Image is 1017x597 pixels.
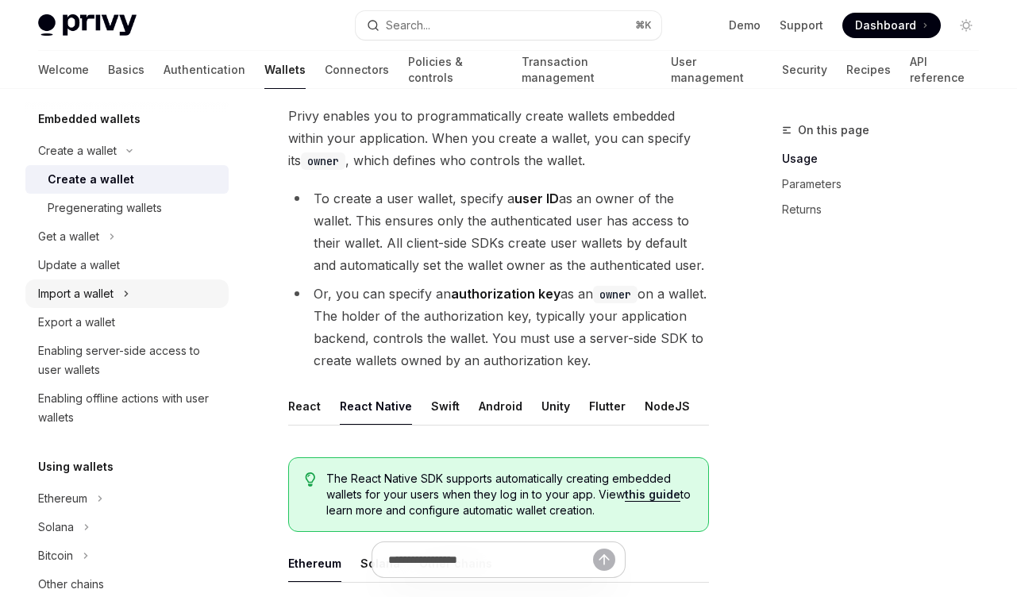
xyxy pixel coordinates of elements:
[593,286,638,303] code: owner
[301,152,345,170] code: owner
[326,471,692,518] span: The React Native SDK supports automatically creating embedded wallets for your users when they lo...
[288,187,709,276] li: To create a user wallet, specify a as an owner of the wallet. This ensures only the authenticated...
[325,51,389,89] a: Connectors
[408,51,503,89] a: Policies & controls
[38,457,114,476] h5: Using wallets
[48,170,134,189] div: Create a wallet
[25,308,229,337] a: Export a wallet
[782,146,992,171] a: Usage
[635,19,652,32] span: ⌘ K
[48,198,162,218] div: Pregenerating wallets
[164,51,245,89] a: Authentication
[910,51,979,89] a: API reference
[386,16,430,35] div: Search...
[514,191,559,206] strong: user ID
[729,17,761,33] a: Demo
[522,51,652,89] a: Transaction management
[38,313,115,332] div: Export a wallet
[38,489,87,508] div: Ethereum
[782,171,992,197] a: Parameters
[953,13,979,38] button: Toggle dark mode
[38,227,99,246] div: Get a wallet
[25,251,229,279] a: Update a wallet
[108,51,144,89] a: Basics
[782,197,992,222] a: Returns
[38,575,104,594] div: Other chains
[264,51,306,89] a: Wallets
[38,389,219,427] div: Enabling offline actions with user wallets
[38,341,219,379] div: Enabling server-side access to user wallets
[798,121,869,140] span: On this page
[625,487,680,502] a: this guide
[38,518,74,537] div: Solana
[451,286,561,302] strong: authorization key
[855,17,916,33] span: Dashboard
[288,105,709,171] span: Privy enables you to programmatically create wallets embedded within your application. When you c...
[25,384,229,432] a: Enabling offline actions with user wallets
[645,387,690,425] button: NodeJS
[25,165,229,194] a: Create a wallet
[782,51,827,89] a: Security
[38,141,117,160] div: Create a wallet
[38,546,73,565] div: Bitcoin
[38,256,120,275] div: Update a wallet
[780,17,823,33] a: Support
[25,194,229,222] a: Pregenerating wallets
[593,549,615,571] button: Send message
[842,13,941,38] a: Dashboard
[38,51,89,89] a: Welcome
[589,387,626,425] button: Flutter
[431,387,460,425] button: Swift
[38,14,137,37] img: light logo
[288,283,709,372] li: Or, you can specify an as an on a wallet. The holder of the authorization key, typically your app...
[25,337,229,384] a: Enabling server-side access to user wallets
[479,387,522,425] button: Android
[541,387,570,425] button: Unity
[340,387,412,425] button: React Native
[671,51,764,89] a: User management
[305,472,316,487] svg: Tip
[356,11,661,40] button: Search...⌘K
[38,110,141,129] h5: Embedded wallets
[38,284,114,303] div: Import a wallet
[288,387,321,425] button: React
[846,51,891,89] a: Recipes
